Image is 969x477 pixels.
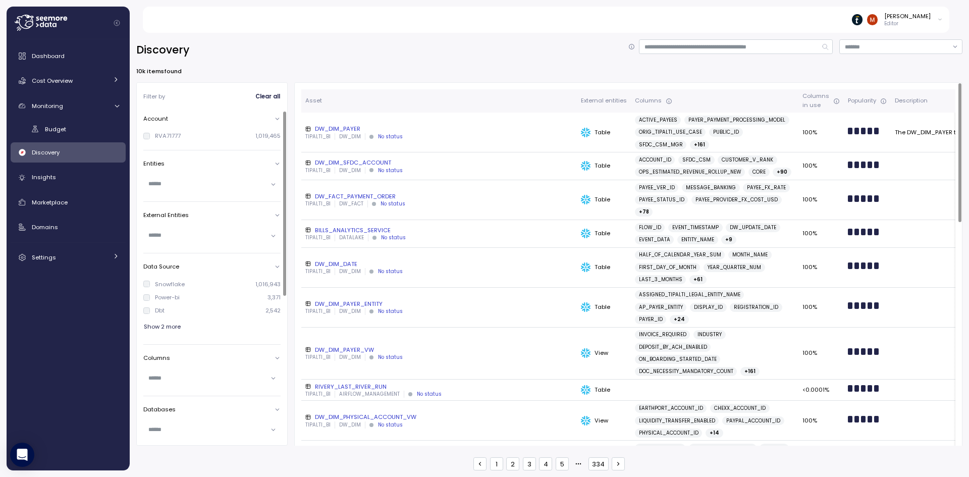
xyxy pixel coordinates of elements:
span: CORE [752,168,766,177]
a: PAYEE_FX_RATE [743,183,790,192]
a: Dashboard [11,46,126,66]
span: CUSTOMER_V_RANK [722,155,773,165]
div: No status [378,133,403,140]
div: Power-bi [155,293,180,301]
div: Table [581,262,627,273]
span: OPS_ESTIMATED_REVENUE_ROLLUP_NEW [639,168,741,177]
a: DW_UPDATE_DATE [726,223,780,232]
a: PAYPAL_ACCOUNT_ID [722,416,784,426]
span: INDUSTRY [697,330,722,339]
span: PAYEE_FX_RATE [747,183,786,192]
span: Marketplace [32,198,68,206]
p: Entities [143,160,165,168]
div: DW_DIM_PHYSICAL_ACCOUNT_VW [305,413,573,421]
td: 100% [798,248,844,288]
a: DW_DIM_PAYERTIPALTI_BIDW_DIMNo status [305,125,573,140]
span: PAYER_PAYMENT_PROCESSING_MODEL [688,116,785,125]
p: DW_DIM [339,268,361,275]
span: DEPOSIT_BY_ACH_ENABLED [639,343,707,352]
p: TIPALTI_BI [305,308,331,315]
a: BILLS_ANALYTICS_SERVICETIPALTI_BIDATALAKENo status [305,226,573,241]
span: EVENT_DATA [639,235,670,244]
a: ACTIVE_PAYEES [635,116,681,125]
a: ORIG_TIPALTI_USE_CASE [635,128,706,137]
div: No status [381,200,405,207]
div: Table [581,229,627,239]
a: YEAR_QUARTER_NUM [704,263,765,272]
span: + 161 [744,367,756,376]
span: Cost Overview [32,77,73,85]
span: PAYEE_STATUS_ID [639,195,684,204]
p: 1,019,465 [255,132,281,140]
a: CORE [748,168,770,177]
td: 100% [798,220,844,248]
a: EVENT_DATA [635,235,674,244]
img: 6714de1ca73de131760c52a6.PNG [852,14,863,25]
button: 5 [556,457,569,470]
div: Table [581,161,627,171]
div: Table [581,195,627,205]
div: Snowflake [155,280,185,288]
a: PAYER_ID [635,315,667,324]
span: Clear all [255,90,280,103]
a: ACCOUNT_ID [635,155,675,165]
a: PUBLIC_ID [709,128,743,137]
div: External entities [581,96,627,105]
span: REGISTRATION_ID [734,303,778,312]
p: TIPALTI_BI [305,234,331,241]
div: Asset [305,96,573,105]
a: DW_DIM_SFDC_ACCOUNTTIPALTI_BIDW_DIMNo status [305,158,573,174]
span: HALF_OF_CALENDAR_YEAR_SUM [639,250,721,259]
a: ENTITY_NAME [677,235,718,244]
span: DW_UPDATE_DATE [730,223,776,232]
a: Insights [11,167,126,187]
td: 100% [798,180,844,220]
div: Table [581,128,627,138]
div: RIVERY_LAST_RIVER_RUN [305,383,573,391]
td: <0.0001% [798,380,844,401]
div: Columns in use [802,92,840,110]
span: Show 2 more [144,320,181,334]
div: [PERSON_NAME] [884,12,931,20]
div: DW_DIM_DATE [305,260,573,268]
button: Show 2 more [143,320,181,334]
a: HALF_OF_CALENDAR_YEAR_SUM [635,250,725,259]
p: TIPALTI_BI [305,200,331,207]
a: LAST_3_MONTHS [635,275,686,284]
td: 100% [798,328,844,380]
span: MESSAGE_BANKING [686,183,736,192]
button: 2 [506,457,519,470]
span: LAST_3_MONTHS [639,275,682,284]
a: DW_DIM_PHYSICAL_ACCOUNT_VWTIPALTI_BIDW_DIMNo status [305,413,573,428]
span: SFDC_CSM_MGR [639,140,683,149]
div: Popularity [848,96,887,105]
span: PAYEE_VER_ID [639,183,675,192]
td: 100% [798,401,844,441]
a: PHYSICAL_ACCOUNT_ID [635,429,703,438]
span: + 90 [777,168,787,177]
button: 3 [523,457,536,470]
a: LIQUIDITY_TRANSFER_ENABLED [635,416,719,426]
a: SFDC_CSM_MGR [635,140,687,149]
button: 1 [490,457,503,470]
p: TIPALTI_BI [305,167,331,174]
div: DW_DIM_PAYER_ENTITY [305,300,573,308]
a: OPS_ESTIMATED_REVENUE_ROLLUP_NEW [635,168,745,177]
a: DOC_NECESSITY_MANDATORY_COUNT [635,367,737,376]
button: 334 [588,457,609,470]
span: Domains [32,223,58,231]
span: PAYEE_PROVIDER_FX_COST_USD [695,195,778,204]
span: Monitoring [32,102,63,110]
div: Columns [635,96,794,105]
span: MONTH_NAME [732,250,768,259]
span: + 14 [710,429,719,438]
span: Insights [32,173,56,181]
div: Dbt [155,306,165,314]
p: Databases [143,405,176,413]
a: MONTH_NAME [728,250,772,259]
a: Domains [11,217,126,237]
div: No status [381,234,406,241]
div: DW_DIM_SFDC_ACCOUNT [305,158,573,167]
span: ORIGINATING_QUANTITY [693,444,752,453]
p: DW_DIM [339,354,361,361]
